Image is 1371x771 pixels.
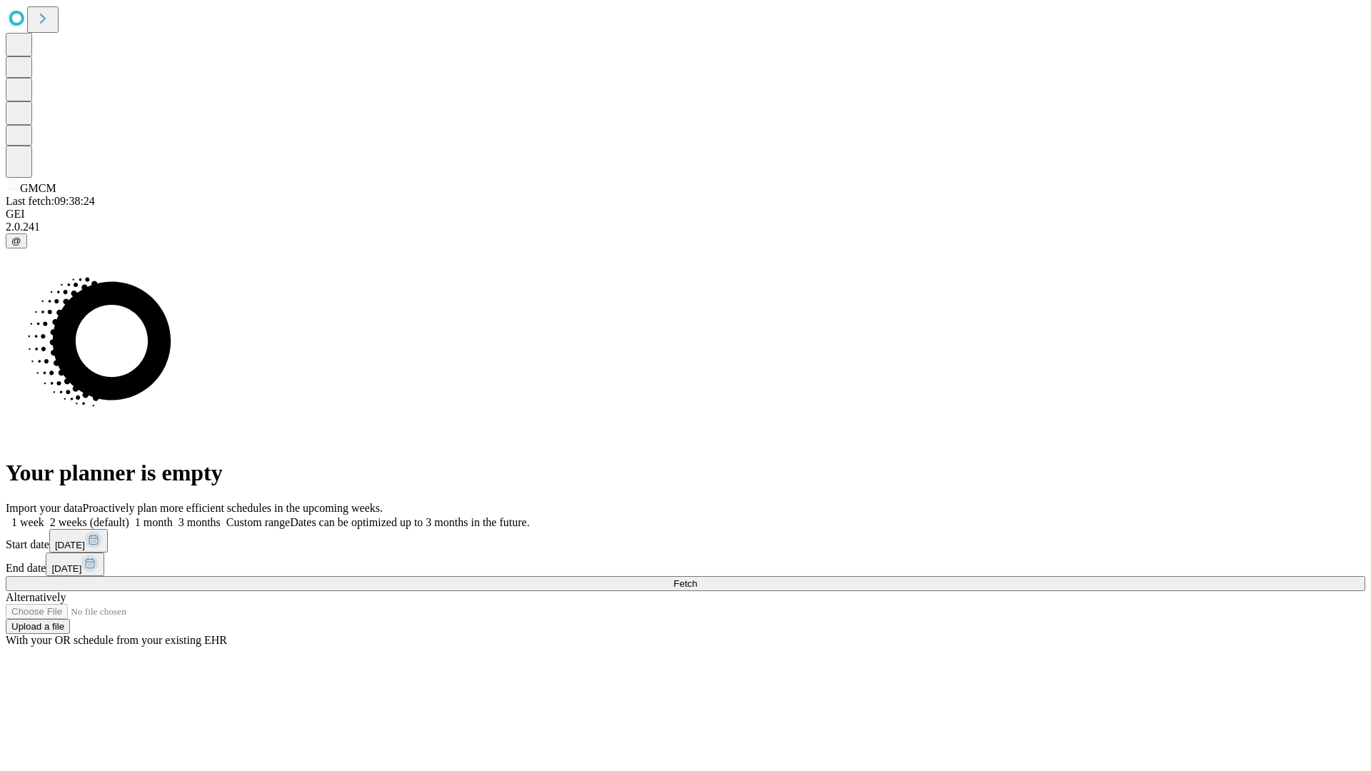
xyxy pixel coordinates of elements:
[135,516,173,528] span: 1 month
[50,516,129,528] span: 2 weeks (default)
[179,516,221,528] span: 3 months
[6,591,66,603] span: Alternatively
[6,233,27,248] button: @
[83,502,383,514] span: Proactively plan more efficient schedules in the upcoming weeks.
[6,529,1365,553] div: Start date
[6,576,1365,591] button: Fetch
[6,502,83,514] span: Import your data
[6,195,95,207] span: Last fetch: 09:38:24
[6,221,1365,233] div: 2.0.241
[51,563,81,574] span: [DATE]
[49,529,108,553] button: [DATE]
[6,634,227,646] span: With your OR schedule from your existing EHR
[6,553,1365,576] div: End date
[290,516,529,528] span: Dates can be optimized up to 3 months in the future.
[46,553,104,576] button: [DATE]
[6,619,70,634] button: Upload a file
[11,516,44,528] span: 1 week
[673,578,697,589] span: Fetch
[11,236,21,246] span: @
[6,208,1365,221] div: GEI
[55,540,85,550] span: [DATE]
[226,516,290,528] span: Custom range
[6,460,1365,486] h1: Your planner is empty
[20,182,56,194] span: GMCM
